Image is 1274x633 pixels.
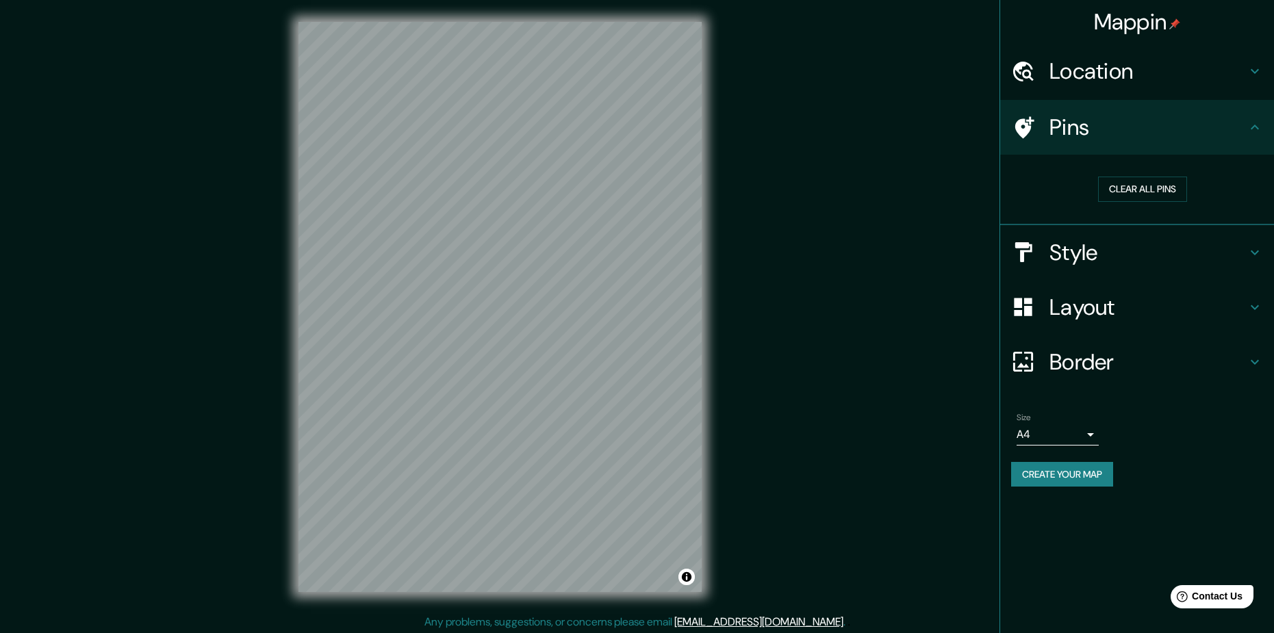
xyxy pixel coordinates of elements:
[1011,462,1113,487] button: Create your map
[1017,411,1031,423] label: Size
[298,22,702,592] canvas: Map
[1000,100,1274,155] div: Pins
[1000,225,1274,280] div: Style
[1094,8,1181,36] h4: Mappin
[848,614,850,630] div: .
[845,614,848,630] div: .
[1049,239,1247,266] h4: Style
[1169,18,1180,29] img: pin-icon.png
[1049,114,1247,141] h4: Pins
[424,614,845,630] p: Any problems, suggestions, or concerns please email .
[1049,348,1247,376] h4: Border
[1049,294,1247,321] h4: Layout
[678,569,695,585] button: Toggle attribution
[1017,424,1099,445] div: A4
[1152,580,1259,618] iframe: Help widget launcher
[674,615,843,629] a: [EMAIL_ADDRESS][DOMAIN_NAME]
[1000,44,1274,99] div: Location
[1098,177,1187,202] button: Clear all pins
[1049,57,1247,85] h4: Location
[1000,335,1274,389] div: Border
[1000,280,1274,335] div: Layout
